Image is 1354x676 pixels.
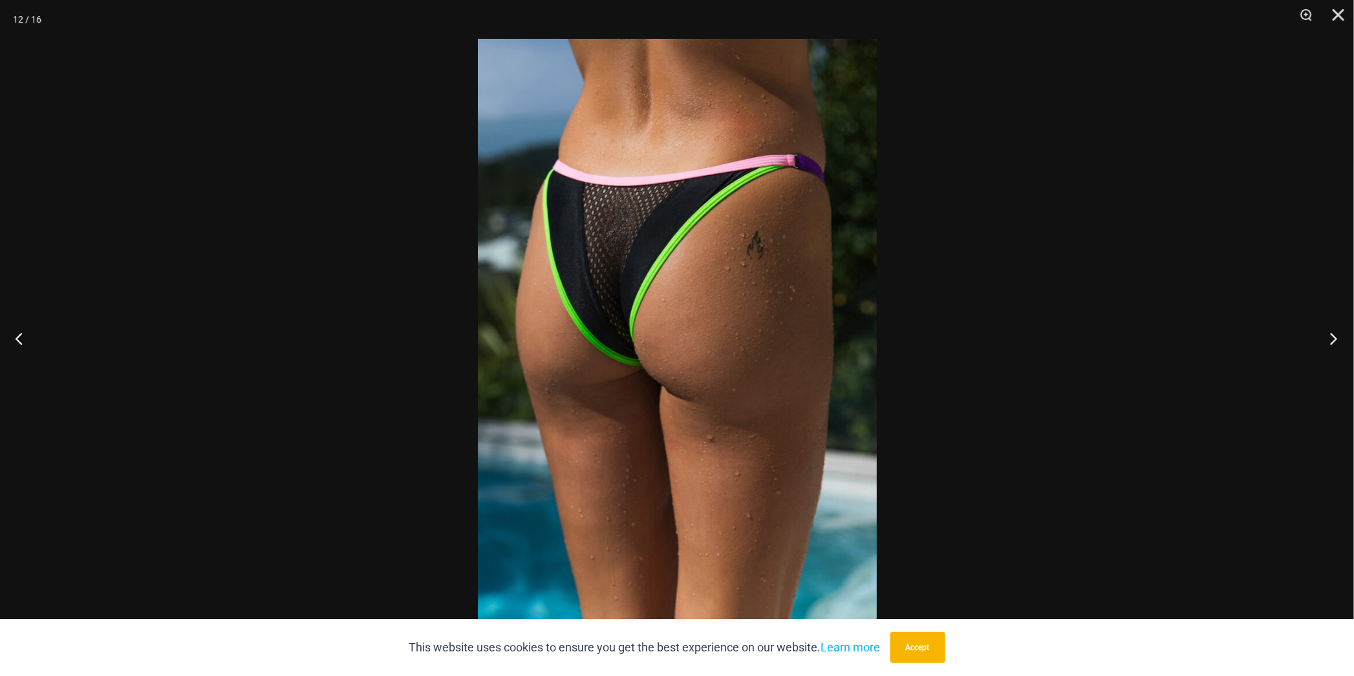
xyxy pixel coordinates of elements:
p: This website uses cookies to ensure you get the best experience on our website. [409,638,881,657]
a: Learn more [821,640,881,654]
button: Accept [890,632,945,663]
img: Reckless Neon Crush Black Neon 296 Cheeky 01 [478,39,877,637]
div: 12 / 16 [13,10,41,29]
button: Next [1306,306,1354,371]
